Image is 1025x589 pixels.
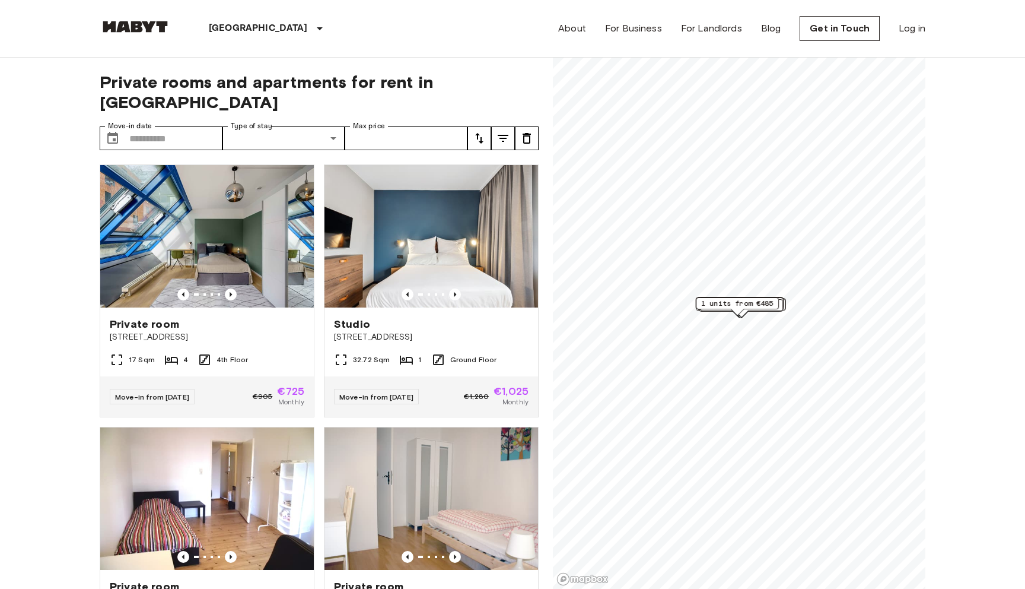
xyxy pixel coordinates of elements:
[449,551,461,563] button: Previous image
[277,386,304,397] span: €725
[402,551,413,563] button: Previous image
[696,297,784,316] div: Map marker
[605,21,662,36] a: For Business
[177,551,189,563] button: Previous image
[899,21,925,36] a: Log in
[800,16,880,41] a: Get in Touch
[324,164,539,417] a: Marketing picture of unit DE-01-481-006-01Previous imagePrevious imageStudio[STREET_ADDRESS]32.72...
[334,317,370,331] span: Studio
[701,298,773,309] span: 1 units from €485
[681,21,742,36] a: For Landlords
[231,121,272,131] label: Type of stay
[183,354,188,365] span: 4
[101,126,125,150] button: Choose date
[334,331,529,343] span: [STREET_ADDRESS]
[450,354,497,365] span: Ground Floor
[699,299,786,317] div: Map marker
[108,121,152,131] label: Move-in date
[699,298,786,316] div: Map marker
[353,121,385,131] label: Max price
[100,72,539,112] span: Private rooms and apartments for rent in [GEOGRAPHIC_DATA]
[278,397,304,407] span: Monthly
[558,21,586,36] a: About
[353,354,390,365] span: 32.72 Sqm
[129,354,155,365] span: 17 Sqm
[115,392,189,401] span: Move-in from [DATE]
[100,21,171,33] img: Habyt
[100,164,314,417] a: Marketing picture of unit DE-01-010-002-01HFPrevious imagePrevious imagePrivate room[STREET_ADDRE...
[449,289,461,300] button: Previous image
[339,392,413,401] span: Move-in from [DATE]
[225,551,237,563] button: Previous image
[110,317,179,331] span: Private room
[556,572,609,586] a: Mapbox logo
[110,331,304,343] span: [STREET_ADDRESS]
[761,21,781,36] a: Blog
[177,289,189,300] button: Previous image
[502,397,529,407] span: Monthly
[696,297,779,316] div: Map marker
[402,289,413,300] button: Previous image
[100,165,314,308] img: Marketing picture of unit DE-01-010-002-01HF
[253,391,273,402] span: €905
[515,126,539,150] button: tune
[696,297,784,315] div: Map marker
[467,126,491,150] button: tune
[494,386,529,397] span: €1,025
[491,126,515,150] button: tune
[324,165,538,308] img: Marketing picture of unit DE-01-481-006-01
[225,289,237,300] button: Previous image
[324,427,538,570] img: Marketing picture of unit DE-01-093-04M
[100,427,314,570] img: Marketing picture of unit DE-01-029-04M
[698,297,781,315] div: Map marker
[209,21,308,36] p: [GEOGRAPHIC_DATA]
[464,391,489,402] span: €1,280
[217,354,248,365] span: 4th Floor
[418,354,421,365] span: 1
